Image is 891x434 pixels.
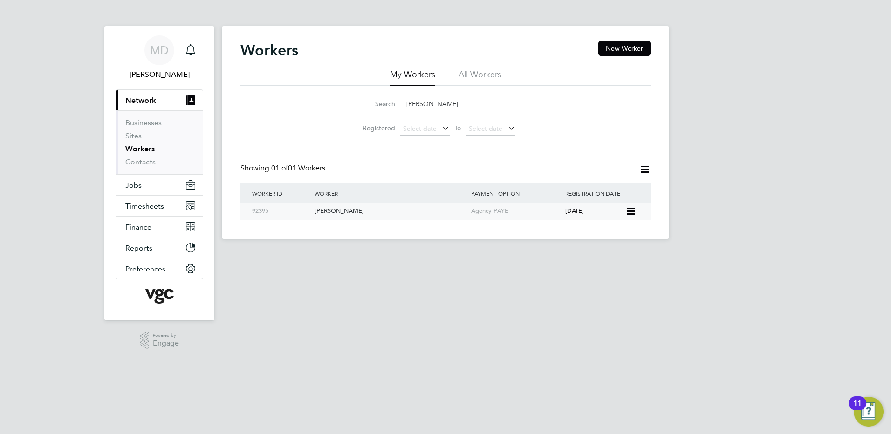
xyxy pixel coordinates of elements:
[353,100,395,108] label: Search
[116,258,203,279] button: Preferences
[153,332,179,339] span: Powered by
[250,202,625,210] a: 92395[PERSON_NAME]Agency PAYE[DATE]
[125,202,164,210] span: Timesheets
[116,289,203,304] a: Go to home page
[240,41,298,60] h2: Workers
[125,118,162,127] a: Businesses
[153,339,179,347] span: Engage
[116,69,203,80] span: Mark Davies
[469,183,563,204] div: Payment Option
[240,163,327,173] div: Showing
[271,163,288,173] span: 01 of
[598,41,651,56] button: New Worker
[116,175,203,195] button: Jobs
[312,183,469,204] div: Worker
[125,96,156,105] span: Network
[116,196,203,216] button: Timesheets
[140,332,179,349] a: Powered byEngage
[390,69,435,86] li: My Workers
[250,203,312,220] div: 92395
[402,95,538,113] input: Name, email or phone number
[353,124,395,132] label: Registered
[125,244,152,252] span: Reports
[116,35,203,80] a: MD[PERSON_NAME]
[271,163,325,173] span: 01 Workers
[116,237,203,258] button: Reports
[145,289,174,304] img: vgcgroup-logo-retina.png
[125,131,142,140] a: Sites
[853,403,862,415] div: 11
[116,110,203,174] div: Network
[116,217,203,237] button: Finance
[403,124,437,133] span: Select date
[459,69,501,86] li: All Workers
[452,122,464,134] span: To
[250,183,312,204] div: Worker ID
[854,397,884,427] button: Open Resource Center, 11 new notifications
[125,157,156,166] a: Contacts
[125,264,165,273] span: Preferences
[125,223,151,231] span: Finance
[125,144,155,153] a: Workers
[469,124,502,133] span: Select date
[312,203,469,220] div: [PERSON_NAME]
[563,183,641,204] div: Registration Date
[125,181,142,190] span: Jobs
[150,44,169,56] span: MD
[116,90,203,110] button: Network
[565,207,584,215] span: [DATE]
[469,203,563,220] div: Agency PAYE
[104,26,214,320] nav: Main navigation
